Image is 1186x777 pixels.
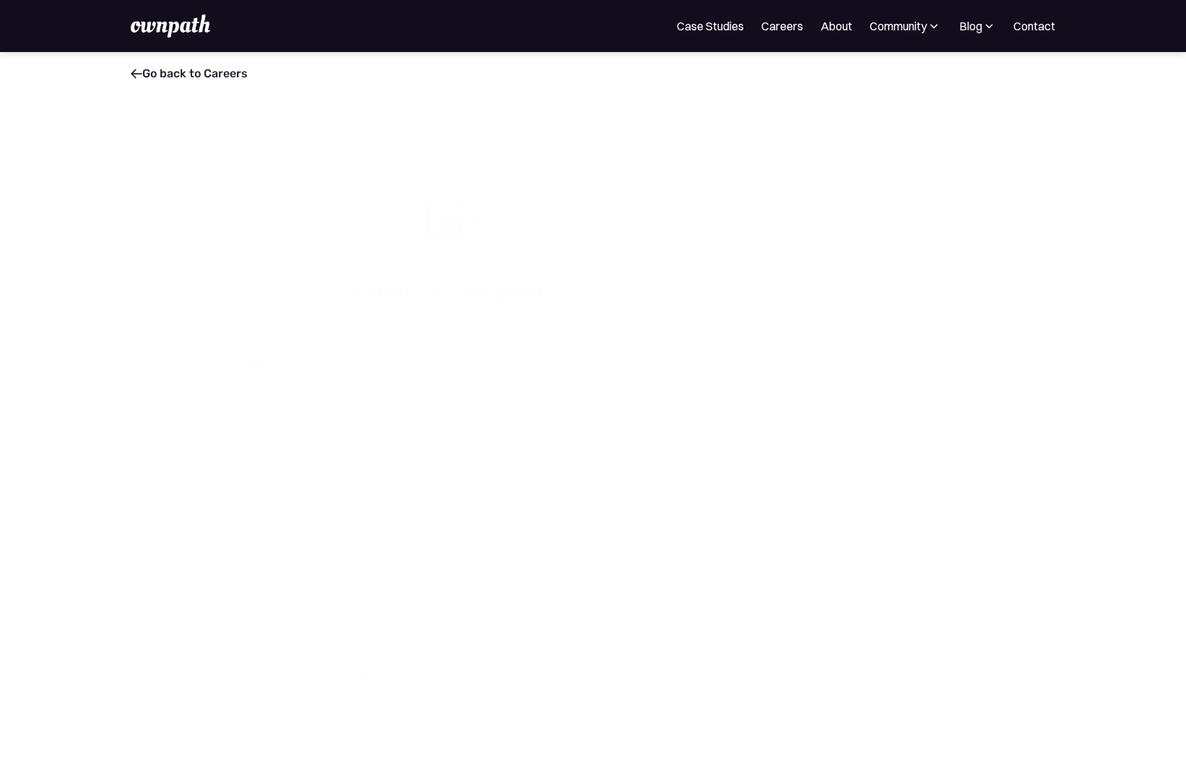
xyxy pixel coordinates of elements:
span:  [131,66,142,81]
div: Level [389,338,415,349]
div: Blog [958,17,996,35]
p: Our design academy has upskilled hundreds of designers and unlocked exciting career opportunities... [196,667,701,748]
div: Blog [959,17,982,35]
a: Contact [1013,17,1055,35]
img: Clock Icon - Job Board X Webflow Template [507,338,517,348]
div: Mid-level [369,359,420,374]
p: We believe great design sits at the intersection of creative, business, and technology expertise.... [196,551,701,653]
div: ₹12 - 15 LPA [633,359,701,374]
a: Case Studies [677,17,744,35]
a: Go back to Careers [131,66,248,80]
div: [DATE] [665,463,701,478]
div: Location [245,338,285,349]
div: Contract > Full-time [470,359,582,374]
div: [GEOGRAPHIC_DATA] [196,359,319,374]
a: About [821,17,852,35]
p: ownpath Studios is our consulting arm that partners with startups and enterprises to craft high-i... [196,497,701,537]
img: Graph Icon - Job Board X Webflow Template [373,338,384,348]
div: Community [870,17,927,35]
div: Type [523,338,545,349]
h1: Product Designer [196,275,701,309]
h2: Overview [196,457,275,485]
div: Updated on: [599,463,665,478]
div: Salary [660,338,690,349]
div: Community [870,17,941,35]
a: Careers [761,17,803,35]
img: Money Icon - Job Board X Webflow Template [644,338,654,348]
img: Location Icon - Job Board X Webflow Template [230,338,239,349]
